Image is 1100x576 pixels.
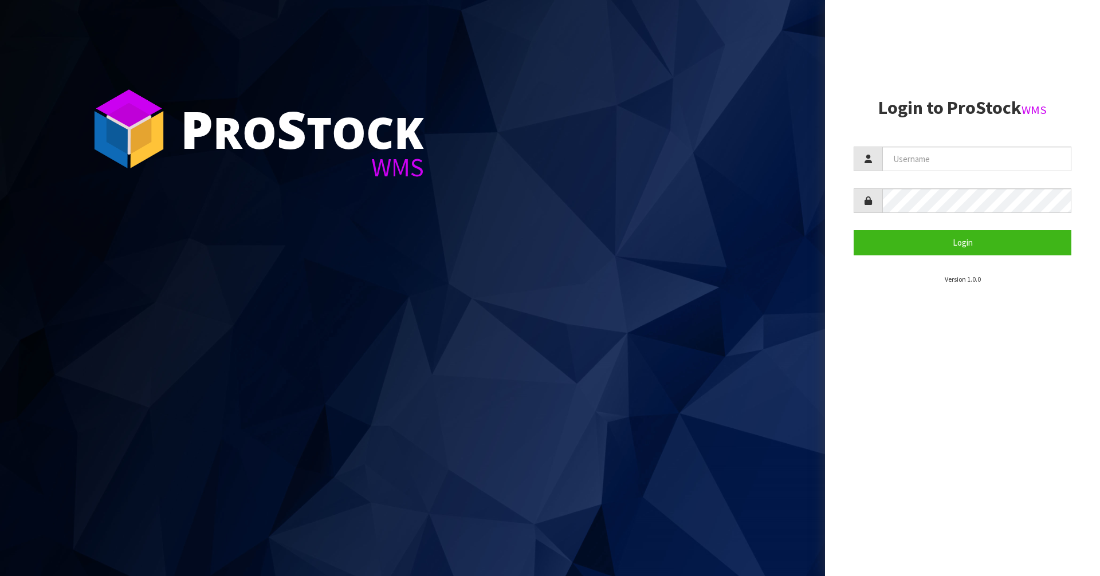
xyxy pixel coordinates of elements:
input: Username [882,147,1071,171]
div: ro tock [180,103,424,155]
span: P [180,94,213,164]
small: WMS [1022,102,1047,117]
h2: Login to ProStock [854,98,1071,118]
img: ProStock Cube [86,86,172,172]
div: WMS [180,155,424,180]
span: S [277,94,307,164]
button: Login [854,230,1071,255]
small: Version 1.0.0 [945,275,981,283]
